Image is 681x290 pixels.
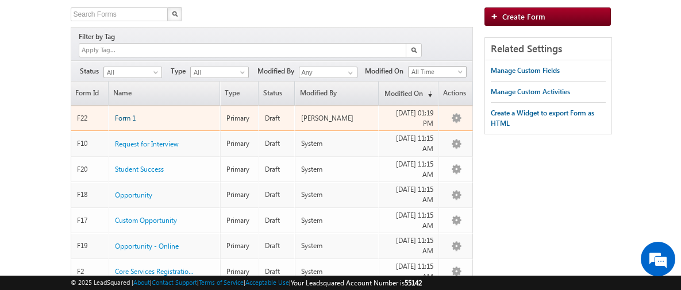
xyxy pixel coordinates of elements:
span: All Time [409,67,463,77]
a: Terms of Service [199,279,244,286]
a: All Time [408,66,467,78]
div: Filter by Tag [79,30,119,43]
div: Related Settings [485,38,611,60]
div: System [301,266,374,277]
a: Modified By [295,82,378,105]
div: Primary [226,241,253,251]
span: Type [171,66,190,76]
div: Draft [265,190,290,200]
div: Manage Custom Activities [491,87,570,97]
div: F20 [77,164,104,175]
span: Custom Opportunity [115,216,177,225]
input: Type to Search [299,67,357,78]
span: Modified On [365,66,408,76]
div: [DATE] 11:15 AM [385,133,433,154]
a: Manage Custom Activities [491,82,570,102]
div: Draft [265,164,290,175]
span: Status [80,66,103,76]
span: 55142 [405,279,422,287]
span: Opportunity - Online [115,242,179,250]
div: [DATE] 11:15 AM [385,261,433,282]
span: Status [259,82,295,105]
a: About [133,279,150,286]
span: Create Form [502,11,545,21]
div: Draft [265,241,290,251]
a: Show All Items [342,67,356,79]
span: Your Leadsquared Account Number is [291,279,422,287]
div: Draft [265,113,290,123]
div: [DATE] 11:15 AM [385,210,433,231]
a: Opportunity [115,190,152,200]
img: Search [411,47,417,53]
a: Contact Support [152,279,197,286]
a: Modified On(sorted descending) [379,82,438,105]
a: All [103,67,162,78]
div: Draft [265,266,290,277]
div: Primary [226,215,253,226]
span: Opportunity [115,191,152,199]
div: System [301,190,374,200]
span: Actions [439,82,472,105]
div: F19 [77,241,104,251]
div: Create a Widget to export Form as HTML [491,108,606,129]
a: Form 1 [115,113,136,123]
div: Primary [226,164,253,175]
div: [DATE] 01:19 PM [385,108,433,129]
span: Student Success [115,165,164,173]
img: add_icon.png [491,13,502,20]
span: Modified By [257,66,299,76]
div: Chat with us now [60,60,193,75]
span: All [104,67,159,78]
a: Student Success [115,164,164,175]
div: System [301,164,374,175]
div: Draft [265,215,290,226]
div: F10 [77,138,104,149]
div: F17 [77,215,104,226]
a: Name [109,82,220,105]
div: [DATE] 11:15 AM [385,184,433,205]
div: Manage Custom Fields [491,65,560,76]
img: Search [172,11,178,17]
div: [DATE] 11:15 AM [385,235,433,256]
a: Acceptable Use [245,279,289,286]
div: Primary [226,138,253,149]
span: All [191,67,245,78]
div: [DATE] 11:15 AM [385,159,433,180]
div: F18 [77,190,104,200]
a: Create a Widget to export Form as HTML [491,103,606,134]
div: Primary [226,190,253,200]
div: Draft [265,138,290,149]
div: System [301,215,374,226]
div: [PERSON_NAME] [301,113,374,123]
span: Form 1 [115,114,136,122]
a: Manage Custom Fields [491,60,560,81]
div: System [301,138,374,149]
input: Apply Tag... [80,45,149,55]
span: © 2025 LeadSquared | | | | | [71,277,422,288]
div: F22 [77,113,104,123]
div: Primary [226,113,253,123]
a: Form Id [71,82,109,105]
a: All [190,67,249,78]
textarea: Type your message and hit 'Enter' [15,106,210,210]
div: Minimize live chat window [188,6,216,33]
span: (sorted descending) [423,90,432,99]
a: Core Services Registration Form [115,266,195,277]
span: Request for Interview [115,140,179,148]
div: Primary [226,266,253,277]
div: F2 [77,266,104,277]
span: Type [221,82,258,105]
a: Request for Interview [115,139,179,149]
a: Opportunity - Online [115,241,179,252]
a: Custom Opportunity [115,215,177,226]
em: Start Chat [156,219,209,235]
img: d_60004797649_company_0_60004797649 [20,60,48,75]
div: System [301,241,374,251]
span: Core Services Registration Form [115,267,210,276]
